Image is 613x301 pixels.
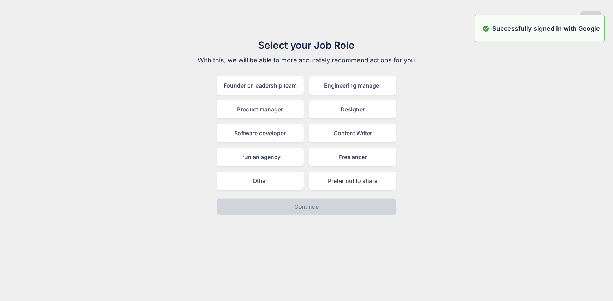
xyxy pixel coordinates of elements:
div: Founder or leadership team [217,76,304,95]
div: Freelancer [309,148,396,166]
h1: Select your Job Role [189,38,424,53]
p: Successfully signed in with Google [492,24,600,33]
button: Continue [217,198,396,215]
div: Designer [309,100,396,118]
div: Other [217,172,304,190]
img: alert [482,24,489,33]
div: Prefer not to share [309,172,396,190]
div: Content Writer [309,124,396,142]
p: With this, we will be able to more accurately recommend actions for you [189,55,424,65]
div: Software developer [217,124,304,142]
div: Engineering manager [309,76,396,95]
div: Product manager [217,100,304,118]
div: I run an agency [217,148,304,166]
p: Continue [294,203,319,211]
button: Skip [580,11,602,24]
